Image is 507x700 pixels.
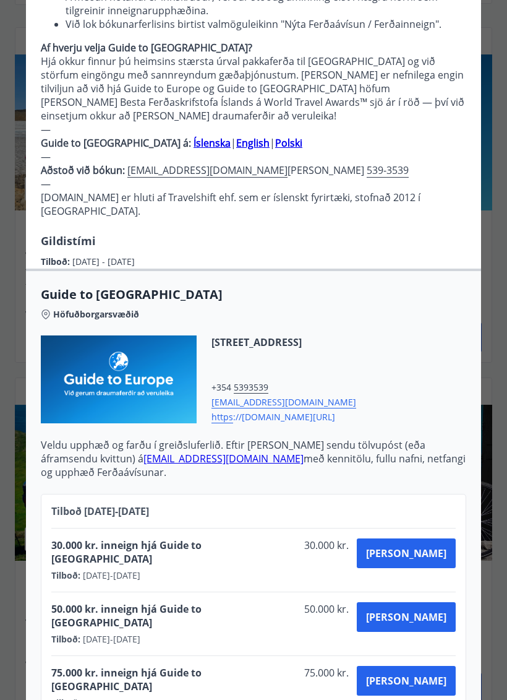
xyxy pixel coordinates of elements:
span: Höfuðborgarsvæðið [53,308,139,321]
p: Hjá okkur finnur þú heimsins stærsta úrval pakkaferða til [GEOGRAPHIC_DATA] og við störfum eingön... [41,54,466,123]
span: [DATE] - [DATE] [72,256,135,267]
span: +354 [211,381,356,394]
span: [STREET_ADDRESS] [211,335,356,349]
strong: Aðstoð við bókun: [41,163,125,177]
span: Guide to [GEOGRAPHIC_DATA] [41,286,466,303]
a: Íslenska [194,136,231,150]
a: English [236,136,270,150]
a: Polski [275,136,302,150]
span: Tilboð : [41,256,72,267]
p: [DOMAIN_NAME] er hluti af Travelshift ehf. sem er íslenskt fyrirtæki, stofnað 2012 í [GEOGRAPHIC_... [41,191,466,218]
p: — [41,150,466,163]
p: | | [41,136,466,150]
p: — [41,123,466,136]
p: [PERSON_NAME] [41,163,466,177]
span: ://[DOMAIN_NAME][URL] [211,408,356,423]
strong: Guide to [GEOGRAPHIC_DATA] á: [41,136,191,150]
p: — [41,177,466,191]
span: Gildistími [41,233,96,248]
strong: Af hverju velja Guide to [GEOGRAPHIC_DATA]? [41,41,252,54]
li: Við lok bókunarferlisins birtist valmöguleikinn "Nýta Ferðaávísun / Ferðainneign". [66,17,466,31]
